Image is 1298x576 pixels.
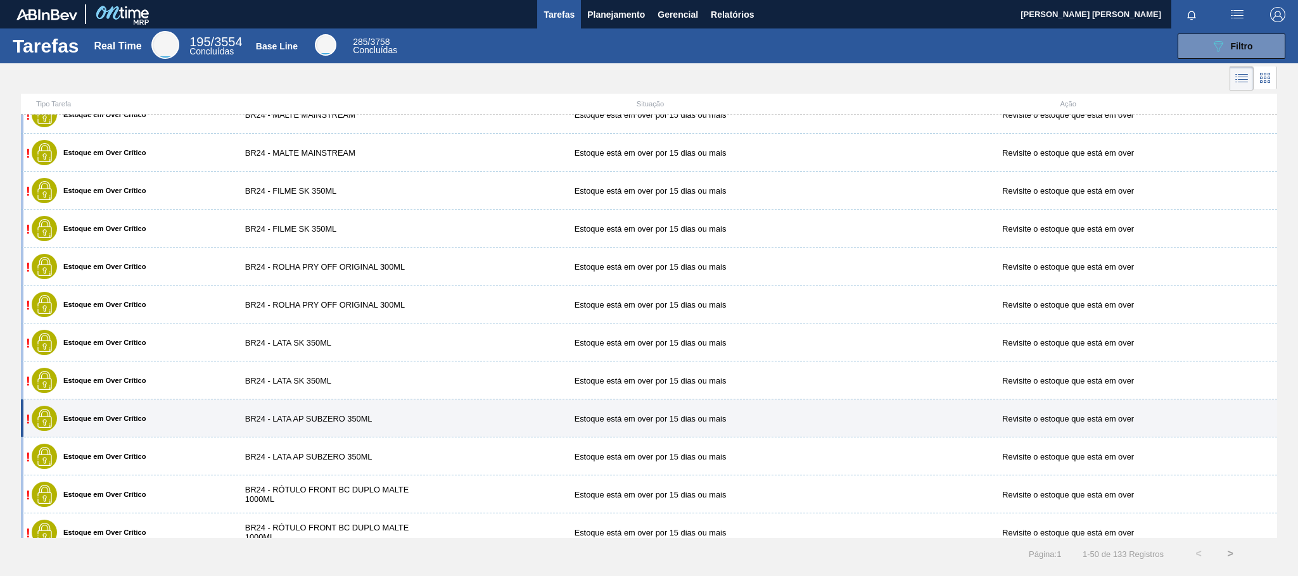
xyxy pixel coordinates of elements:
div: Estoque está em over por 15 dias ou mais [442,186,860,196]
div: Revisite o estoque que está em over [859,186,1277,196]
span: ! [26,412,30,426]
label: Estoque em Over Crítico [57,529,146,536]
span: 195 [189,35,210,49]
span: ! [26,336,30,350]
div: Revisite o estoque que está em over [859,110,1277,120]
div: Revisite o estoque que está em over [859,148,1277,158]
div: BR24 - LATA AP SUBZERO 350ML [232,452,442,461]
span: ! [26,526,30,540]
span: ! [26,488,30,502]
div: Revisite o estoque que está em over [859,338,1277,347]
div: Base Line [315,34,336,56]
div: BR24 - MALTE MAINSTREAM [232,110,442,120]
label: Estoque em Over Crítico [57,149,146,156]
label: Estoque em Over Crítico [57,225,146,232]
span: / 3758 [353,37,390,47]
button: Notificações [1171,6,1212,23]
span: 1 - 50 de 133 Registros [1080,549,1164,559]
div: Base Line [353,38,397,54]
label: Estoque em Over Crítico [57,453,146,460]
span: ! [26,298,30,312]
label: Estoque em Over Crítico [57,491,146,498]
span: 285 [353,37,367,47]
div: Revisite o estoque que está em over [859,414,1277,423]
div: Revisite o estoque que está em over [859,452,1277,461]
span: Página : 1 [1029,549,1061,559]
div: Estoque está em over por 15 dias ou mais [442,490,860,499]
span: Planejamento [587,7,645,22]
div: Estoque está em over por 15 dias ou mais [442,224,860,234]
div: Revisite o estoque que está em over [859,528,1277,537]
div: Situação [442,100,860,108]
span: ! [26,374,30,388]
span: ! [26,222,30,236]
div: BR24 - RÓTULO FRONT BC DUPLO MALTE 1000ML [232,485,442,504]
div: BR24 - RÓTULO FRONT BC DUPLO MALTE 1000ML [232,523,442,542]
div: Real Time [151,31,179,59]
label: Estoque em Over Crítico [57,111,146,118]
img: Logout [1270,7,1285,22]
button: Filtro [1178,34,1285,59]
button: > [1214,538,1246,570]
div: BR24 - ROLHA PRY OFF ORIGINAL 300ML [232,300,442,310]
div: Revisite o estoque que está em over [859,490,1277,499]
div: Revisite o estoque que está em over [859,262,1277,272]
div: Estoque está em over por 15 dias ou mais [442,148,860,158]
span: ! [26,450,30,464]
span: Relatórios [711,7,754,22]
img: userActions [1230,7,1245,22]
div: Estoque está em over por 15 dias ou mais [442,300,860,310]
div: Visão em Lista [1230,66,1254,91]
div: Revisite o estoque que está em over [859,376,1277,385]
img: TNhmsLtSVTkK8tSr43FrP2fwEKptu5GPRR3wAAAABJRU5ErkJggg== [16,9,77,20]
div: Tipo Tarefa [23,100,232,108]
label: Estoque em Over Crítico [57,301,146,308]
label: Estoque em Over Crítico [57,263,146,270]
div: BR24 - LATA SK 350ML [232,376,442,385]
label: Estoque em Over Crítico [57,377,146,384]
span: Concluídas [189,46,234,56]
button: < [1183,538,1214,570]
div: Estoque está em over por 15 dias ou mais [442,110,860,120]
div: Estoque está em over por 15 dias ou mais [442,338,860,347]
div: BR24 - LATA SK 350ML [232,338,442,347]
div: Estoque está em over por 15 dias ou mais [442,452,860,461]
span: ! [26,146,30,160]
div: Real Time [189,37,242,56]
h1: Tarefas [13,39,79,53]
div: BR24 - MALTE MAINSTREAM [232,148,442,158]
div: Real Time [94,41,141,52]
label: Estoque em Over Crítico [57,187,146,194]
span: Filtro [1231,41,1253,51]
label: Estoque em Over Crítico [57,415,146,422]
div: Visão em Cards [1254,66,1277,91]
span: ! [26,108,30,122]
div: Revisite o estoque que está em over [859,224,1277,234]
span: Tarefas [544,7,575,22]
div: BR24 - ROLHA PRY OFF ORIGINAL 300ML [232,262,442,272]
div: Base Line [256,41,298,51]
div: BR24 - FILME SK 350ML [232,186,442,196]
label: Estoque em Over Crítico [57,339,146,346]
div: Estoque está em over por 15 dias ou mais [442,262,860,272]
div: Estoque está em over por 15 dias ou mais [442,528,860,537]
div: Estoque está em over por 15 dias ou mais [442,376,860,385]
span: Gerencial [658,7,698,22]
div: Ação [859,100,1277,108]
span: ! [26,260,30,274]
span: / 3554 [189,35,242,49]
span: ! [26,184,30,198]
div: Revisite o estoque que está em over [859,300,1277,310]
div: BR24 - LATA AP SUBZERO 350ML [232,414,442,423]
div: Estoque está em over por 15 dias ou mais [442,414,860,423]
div: BR24 - FILME SK 350ML [232,224,442,234]
span: Concluídas [353,45,397,55]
